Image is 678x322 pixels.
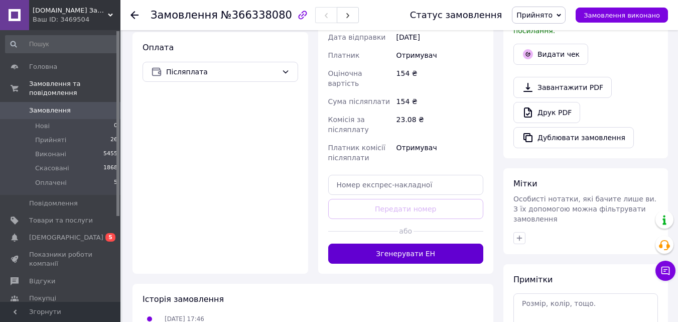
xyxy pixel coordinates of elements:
span: 1868 [103,164,117,173]
span: Товари та послуги [29,216,93,225]
span: або [398,226,414,236]
span: Оплачені [35,178,67,187]
button: Згенерувати ЕН [328,244,484,264]
span: Дата відправки [328,33,386,41]
input: Номер експрес-накладної [328,175,484,195]
span: Головна [29,62,57,71]
span: Замовлення виконано [584,12,660,19]
div: Отримувач [394,139,485,167]
span: Особисті нотатки, які бачите лише ви. З їх допомогою можна фільтрувати замовлення [513,195,656,223]
span: 26 [110,136,117,145]
div: 154 ₴ [394,64,485,92]
span: №366338080 [221,9,292,21]
button: Дублювати замовлення [513,127,634,148]
span: Показники роботи компанії [29,250,93,268]
span: Прийняті [35,136,66,145]
span: Замовлення [151,9,218,21]
span: Замовлення та повідомлення [29,79,120,97]
span: Покупці [29,294,56,303]
span: 5455 [103,150,117,159]
div: Повернутися назад [130,10,139,20]
span: Повідомлення [29,199,78,208]
span: Виконані [35,150,66,159]
span: Прийнято [516,11,553,19]
span: Замовлення [29,106,71,115]
input: Пошук [5,35,118,53]
span: 5 [105,233,115,242]
span: Оціночна вартість [328,69,362,87]
a: Друк PDF [513,102,580,123]
span: bakservise.com Запчастини до побутової техніки як нові так і бувші у використанні [33,6,108,15]
button: Чат з покупцем [655,261,675,281]
span: Скасовані [35,164,69,173]
button: Замовлення виконано [576,8,668,23]
span: [DEMOGRAPHIC_DATA] [29,233,103,242]
div: Ваш ID: 3469504 [33,15,120,24]
span: Платник [328,51,360,59]
div: Отримувач [394,46,485,64]
span: 0 [114,122,117,131]
span: Примітки [513,275,553,284]
span: Післяплата [166,66,278,77]
a: Завантажити PDF [513,77,612,98]
span: Сума післяплати [328,97,390,105]
span: Комісія за післяплату [328,116,369,134]
span: Відгуки [29,277,55,286]
div: [DATE] [394,28,485,46]
span: Історія замовлення [143,294,224,304]
span: Оплата [143,43,174,52]
span: У вас є 30 днів, щоб відправити запит на відгук покупцеві, скопіювавши посилання. [513,7,654,35]
div: 23.08 ₴ [394,111,485,139]
div: 154 ₴ [394,92,485,111]
span: Платник комісії післяплати [328,144,385,162]
div: Статус замовлення [410,10,502,20]
span: Нові [35,122,50,131]
span: 5 [114,178,117,187]
button: Видати чек [513,44,588,65]
span: Мітки [513,179,537,188]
